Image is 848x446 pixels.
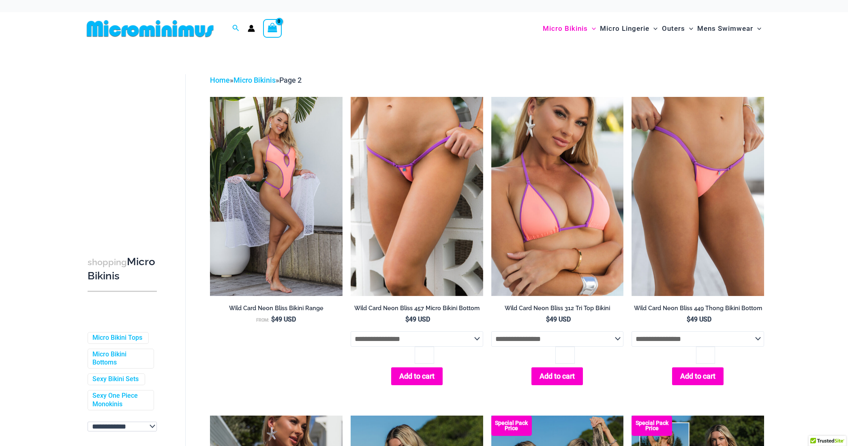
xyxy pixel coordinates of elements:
a: Wild Card Neon Bliss 449 Thong 01Wild Card Neon Bliss 449 Thong 02Wild Card Neon Bliss 449 Thong 02 [632,97,764,296]
a: Wild Card Neon Bliss 457 Micro Bikini Bottom [351,304,483,315]
b: Special Pack Price [632,420,672,431]
a: Wild Card Neon Bliss 312 Tri Top Bikini [491,304,624,315]
a: Micro Bikini Tops [92,334,142,342]
span: » » [210,76,302,84]
h2: Wild Card Neon Bliss 312 Tri Top Bikini [491,304,624,312]
select: wpc-taxonomy-pa_color-745982 [88,422,157,431]
img: Wild Card Neon Bliss 312 Top 03 [491,97,624,296]
a: Home [210,76,230,84]
span: Micro Lingerie [600,18,649,39]
img: Wild Card Neon Bliss 312 Top 01 [210,97,343,296]
a: Wild Card Neon Bliss 449 Thong Bikini Bottom [632,304,764,315]
button: Add to cart [531,367,583,385]
span: $ [405,315,409,323]
span: Mens Swimwear [697,18,753,39]
span: $ [546,315,550,323]
bdi: 49 USD [687,315,711,323]
bdi: 49 USD [546,315,571,323]
a: Search icon link [232,24,240,34]
h2: Wild Card Neon Bliss 449 Thong Bikini Bottom [632,304,764,312]
img: Wild Card Neon Bliss 312 Top 457 Micro 04 [351,97,483,296]
a: OutersMenu ToggleMenu Toggle [660,16,695,41]
input: Product quantity [555,347,574,364]
a: Wild Card Neon Bliss Bikini Range [210,304,343,315]
a: Micro Bikinis [233,76,276,84]
bdi: 49 USD [271,315,296,323]
span: Menu Toggle [685,18,693,39]
a: Micro BikinisMenu ToggleMenu Toggle [541,16,598,41]
input: Product quantity [415,347,434,364]
b: Special Pack Price [491,420,532,431]
a: Wild Card Neon Bliss 312 Top 03Wild Card Neon Bliss 312 Top 457 Micro 02Wild Card Neon Bliss 312 ... [491,97,624,296]
a: Micro Bikini Bottoms [92,350,148,367]
span: Menu Toggle [753,18,761,39]
span: shopping [88,257,127,267]
span: Menu Toggle [588,18,596,39]
a: Mens SwimwearMenu ToggleMenu Toggle [695,16,763,41]
h2: Wild Card Neon Bliss Bikini Range [210,304,343,312]
button: Add to cart [391,367,443,385]
bdi: 49 USD [405,315,430,323]
a: Micro LingerieMenu ToggleMenu Toggle [598,16,660,41]
a: Sexy Bikini Sets [92,375,139,384]
span: Micro Bikinis [543,18,588,39]
span: Menu Toggle [649,18,657,39]
a: Account icon link [248,25,255,32]
h2: Wild Card Neon Bliss 457 Micro Bikini Bottom [351,304,483,312]
span: Outers [662,18,685,39]
iframe: TrustedSite Certified [88,68,161,230]
img: MM SHOP LOGO FLAT [84,19,217,38]
a: View Shopping Cart, empty [263,19,282,38]
button: Add to cart [672,367,724,385]
h3: Micro Bikinis [88,255,157,283]
input: Product quantity [696,347,715,364]
span: $ [271,315,275,323]
a: Sexy One Piece Monokinis [92,392,148,409]
a: Wild Card Neon Bliss 312 Top 457 Micro 04Wild Card Neon Bliss 312 Top 457 Micro 05Wild Card Neon ... [351,97,483,296]
img: Wild Card Neon Bliss 449 Thong 01 [632,97,764,296]
a: Wild Card Neon Bliss 312 Top 01Wild Card Neon Bliss 819 One Piece St Martin 5996 Sarong 04Wild Ca... [210,97,343,296]
nav: Site Navigation [540,15,764,42]
span: From: [256,317,269,323]
span: Page 2 [279,76,302,84]
span: $ [687,315,690,323]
